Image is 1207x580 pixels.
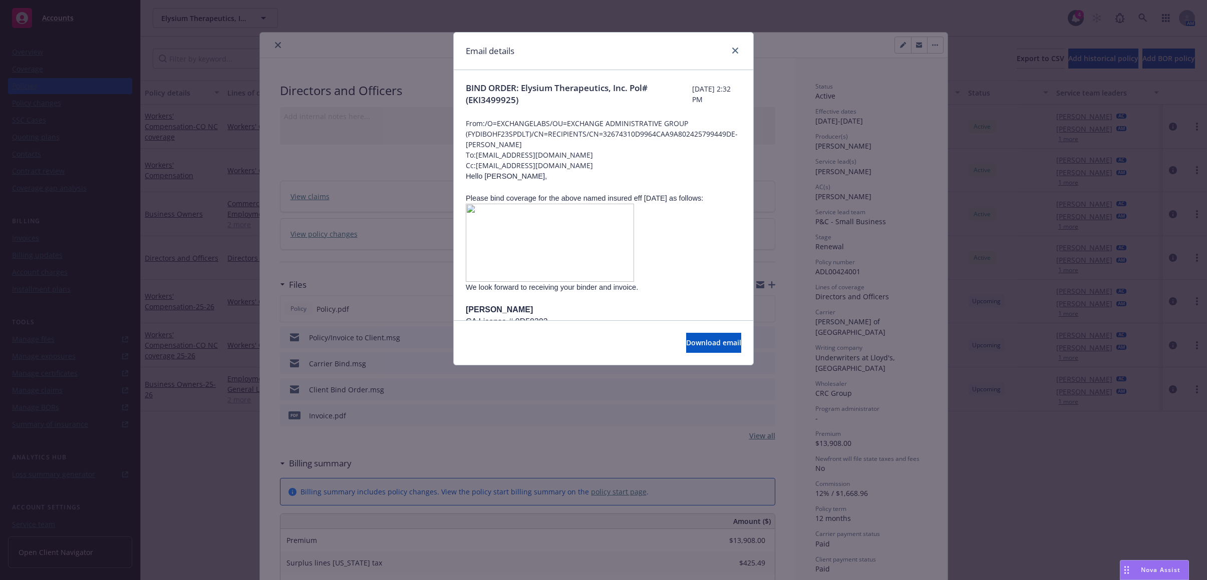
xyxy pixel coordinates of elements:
div: Drag to move [1120,560,1133,579]
span: Download email [686,338,741,347]
span: Nova Assist [1141,565,1180,574]
span: [PERSON_NAME] [466,305,533,314]
button: Download email [686,333,741,353]
span: CA License # 0D50393 [466,317,548,326]
button: Nova Assist [1120,560,1189,580]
